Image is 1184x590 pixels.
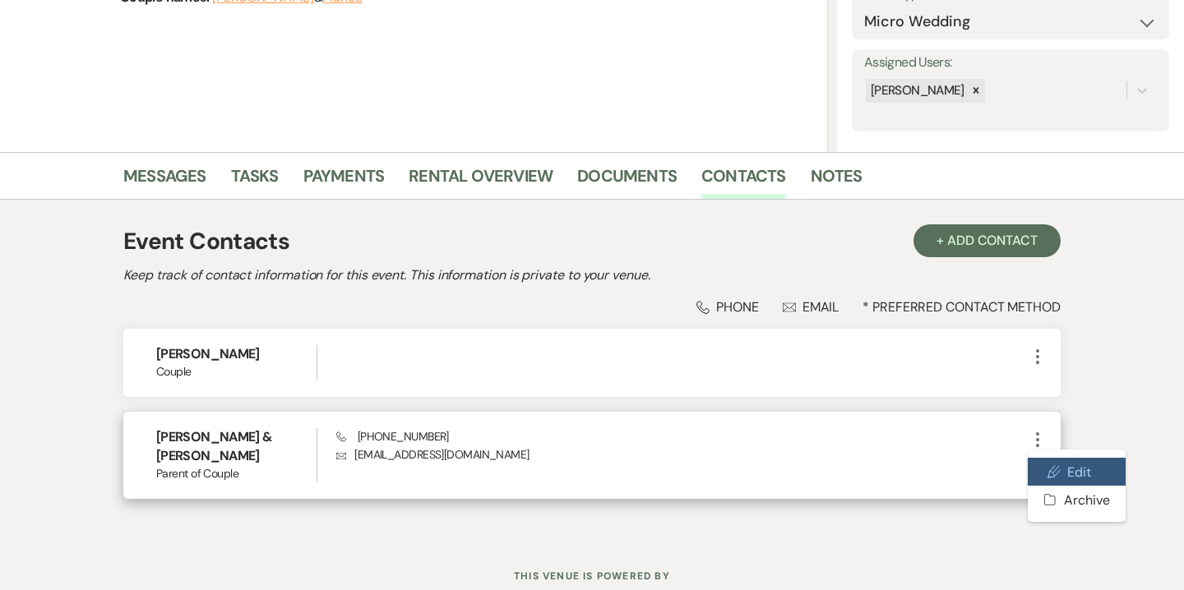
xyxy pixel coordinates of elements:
div: Phone [696,298,759,316]
h6: [PERSON_NAME] & [PERSON_NAME] [156,428,317,465]
button: Archive [1028,486,1126,514]
h1: Event Contacts [123,224,289,259]
div: Email [783,298,839,316]
a: Payments [303,163,385,199]
label: Assigned Users: [864,51,1157,75]
a: Messages [123,163,206,199]
div: * Preferred Contact Method [123,298,1061,316]
h6: [PERSON_NAME] [156,345,317,363]
button: + Add Contact [913,224,1061,257]
span: Couple [156,363,317,380]
span: [PHONE_NUMBER] [336,429,449,444]
a: Contacts [701,163,786,199]
a: Documents [577,163,677,199]
a: Rental Overview [409,163,553,199]
a: Tasks [231,163,279,199]
button: Edit [1028,458,1126,486]
a: Notes [811,163,863,199]
h2: Keep track of contact information for this event. This information is private to your venue. [123,265,1061,285]
div: [PERSON_NAME] [866,79,967,103]
p: [EMAIL_ADDRESS][DOMAIN_NAME] [336,445,1028,463]
span: Parent of Couple [156,465,317,482]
